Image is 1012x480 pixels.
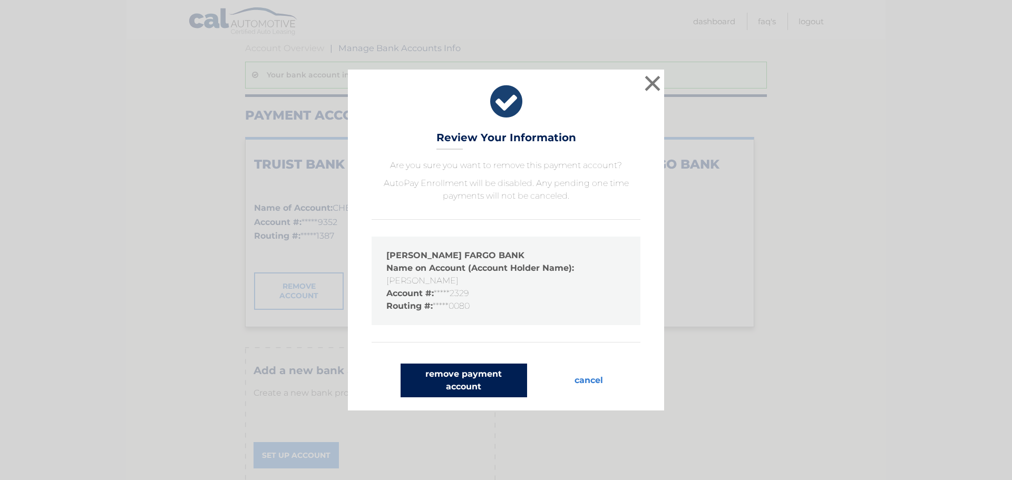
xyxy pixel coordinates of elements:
[386,301,433,311] strong: Routing #:
[401,364,527,397] button: remove payment account
[436,131,576,150] h3: Review Your Information
[386,263,574,273] strong: Name on Account (Account Holder Name):
[386,250,524,260] strong: [PERSON_NAME] FARGO BANK
[566,364,611,397] button: cancel
[372,159,640,172] p: Are you sure you want to remove this payment account?
[386,262,626,287] li: [PERSON_NAME]
[642,73,663,94] button: ×
[386,288,434,298] strong: Account #:
[372,177,640,202] p: AutoPay Enrollment will be disabled. Any pending one time payments will not be canceled.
